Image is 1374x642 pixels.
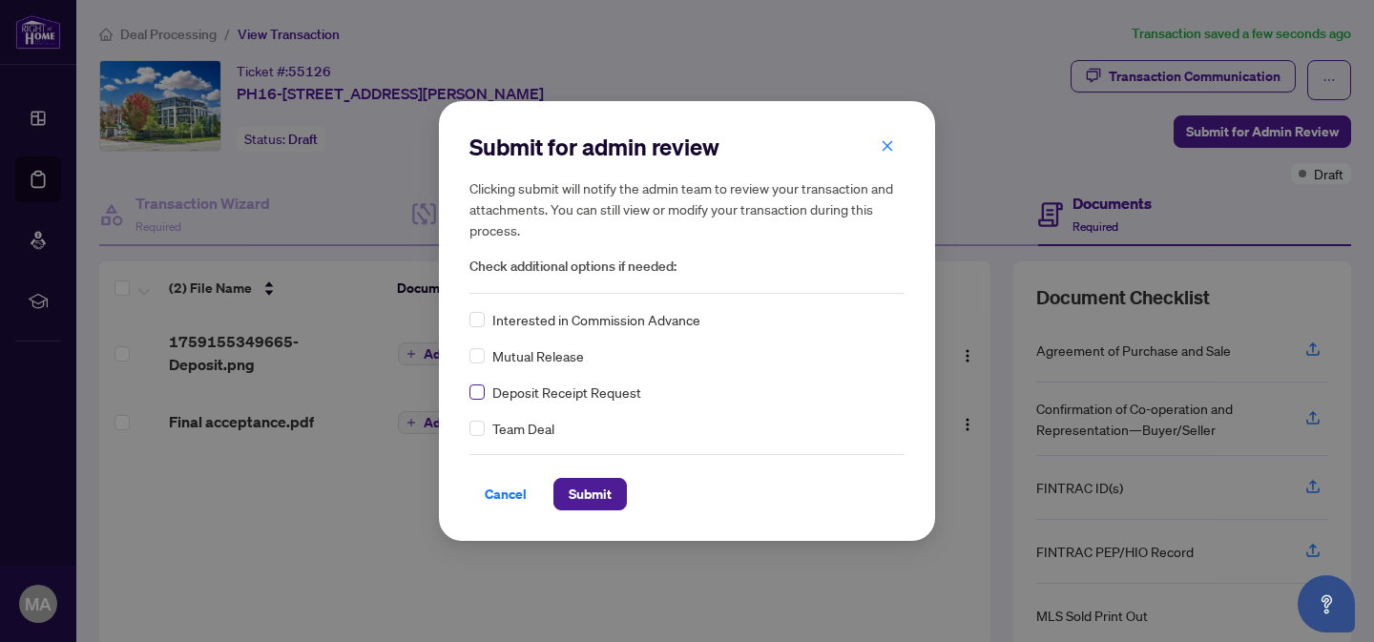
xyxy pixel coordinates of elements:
button: Open asap [1298,575,1355,632]
span: Deposit Receipt Request [492,382,641,403]
span: Team Deal [492,418,554,439]
span: Interested in Commission Advance [492,309,700,330]
button: Cancel [469,478,542,510]
span: Submit [569,479,612,509]
h2: Submit for admin review [469,132,905,162]
span: Check additional options if needed: [469,256,905,278]
span: Mutual Release [492,345,584,366]
h5: Clicking submit will notify the admin team to review your transaction and attachments. You can st... [469,177,905,240]
span: close [881,139,894,153]
button: Submit [553,478,627,510]
span: Cancel [485,479,527,509]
